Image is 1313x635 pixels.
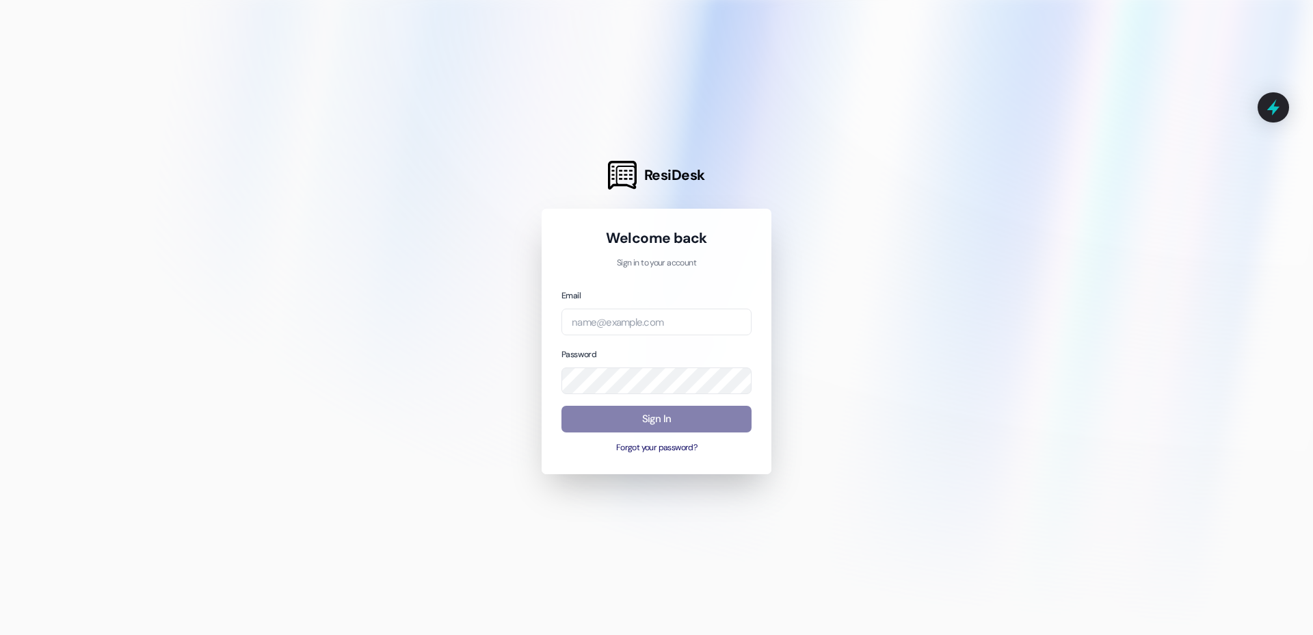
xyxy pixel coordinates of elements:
h1: Welcome back [561,229,752,248]
p: Sign in to your account [561,257,752,270]
span: ResiDesk [644,166,705,185]
label: Password [561,349,596,360]
button: Sign In [561,406,752,432]
button: Forgot your password? [561,442,752,454]
img: ResiDesk Logo [608,161,637,190]
input: name@example.com [561,309,752,335]
label: Email [561,290,581,301]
